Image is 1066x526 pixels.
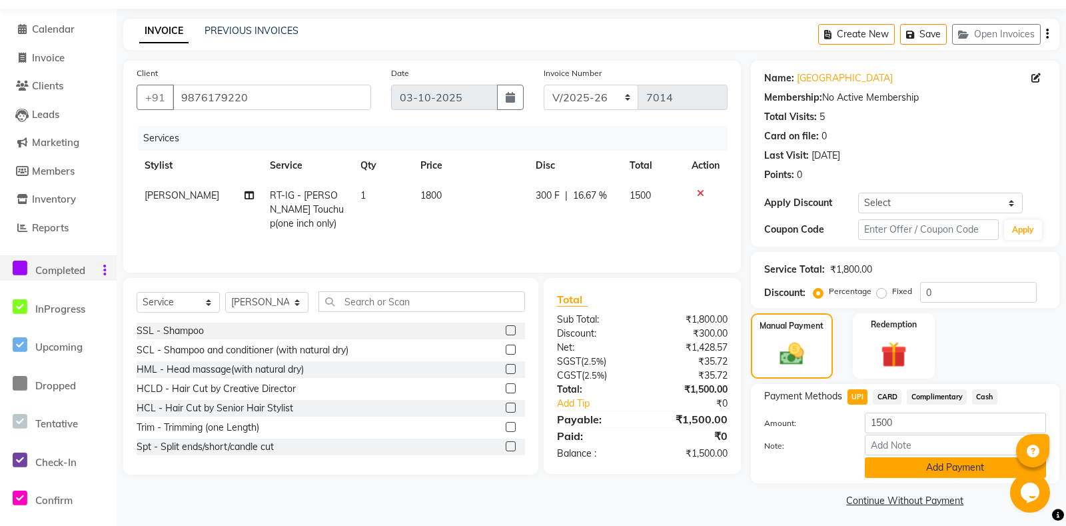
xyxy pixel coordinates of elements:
[642,313,738,327] div: ₹1,800.00
[557,293,588,307] span: Total
[32,136,79,149] span: Marketing
[137,440,274,454] div: Spt - Split ends/short/candle cut
[972,389,997,405] span: Cash
[754,417,855,429] label: Amount:
[35,341,83,353] span: Upcoming
[270,189,344,229] span: RT-IG - [PERSON_NAME] Touchup(one inch only)
[818,24,895,45] button: Create New
[584,370,604,381] span: 2.5%
[584,356,604,367] span: 2.5%
[622,151,683,181] th: Total
[412,151,528,181] th: Price
[35,379,76,392] span: Dropped
[137,401,293,415] div: HCL - Hair Cut by Senior Hair Stylist
[821,129,827,143] div: 0
[573,189,607,203] span: 16.67 %
[138,126,738,151] div: Services
[32,23,75,35] span: Calendar
[547,447,642,461] div: Balance :
[145,189,219,201] span: [PERSON_NAME]
[764,110,817,124] div: Total Visits:
[764,91,822,105] div: Membership:
[907,389,967,405] span: Complimentary
[658,397,738,411] div: ₹0
[35,417,78,430] span: Tentative
[764,168,794,182] div: Points:
[760,320,823,332] label: Manual Payment
[892,285,912,297] label: Fixed
[873,389,901,405] span: CARD
[764,196,858,210] div: Apply Discount
[819,110,825,124] div: 5
[137,343,348,357] div: SCL - Shampoo and conditioner (with natural dry)
[3,192,113,207] a: Inventory
[764,91,1046,105] div: No Active Membership
[871,319,917,331] label: Redemption
[547,383,642,397] div: Total:
[847,389,868,405] span: UPI
[32,108,59,121] span: Leads
[137,67,158,79] label: Client
[139,19,189,43] a: INVOICE
[262,151,352,181] th: Service
[900,24,947,45] button: Save
[547,411,642,427] div: Payable:
[32,79,63,92] span: Clients
[1004,220,1042,240] button: Apply
[352,151,412,181] th: Qty
[32,193,76,205] span: Inventory
[642,341,738,355] div: ₹1,428.57
[865,457,1046,478] button: Add Payment
[137,421,259,435] div: Trim - Trimming (one Length)
[797,71,893,85] a: [GEOGRAPHIC_DATA]
[547,397,658,411] a: Add Tip
[642,355,738,369] div: ₹35.72
[873,339,914,371] img: _gift.svg
[32,51,65,64] span: Invoice
[797,168,802,182] div: 0
[3,22,113,37] a: Calendar
[811,149,840,163] div: [DATE]
[858,219,999,240] input: Enter Offer / Coupon Code
[547,428,642,444] div: Paid:
[35,264,85,277] span: Completed
[173,85,371,110] input: Search by Name/Mobile/Email/Code
[391,67,409,79] label: Date
[3,221,113,236] a: Reports
[642,447,738,461] div: ₹1,500.00
[137,363,304,377] div: HML - Head massage(with natural dry)
[764,263,825,277] div: Service Total:
[137,85,174,110] button: +91
[3,164,113,179] a: Members
[764,389,842,403] span: Payment Methods
[630,189,651,201] span: 1500
[764,129,819,143] div: Card on file:
[137,324,204,338] div: SSL - Shampoo
[35,303,85,315] span: InProgress
[772,340,811,368] img: _cash.svg
[830,263,872,277] div: ₹1,800.00
[952,24,1041,45] button: Open Invoices
[35,456,77,469] span: Check-In
[547,327,642,341] div: Discount:
[829,285,871,297] label: Percentage
[642,428,738,444] div: ₹0
[547,341,642,355] div: Net:
[642,327,738,341] div: ₹300.00
[865,413,1046,433] input: Amount
[137,151,262,181] th: Stylist
[865,435,1046,455] input: Add Note
[35,494,73,507] span: Confirm
[754,494,1057,508] a: Continue Without Payment
[764,149,809,163] div: Last Visit:
[764,223,858,237] div: Coupon Code
[547,355,642,369] div: ( )
[205,25,298,37] a: PREVIOUS INVOICES
[32,221,69,234] span: Reports
[754,440,855,452] label: Note:
[764,71,794,85] div: Name:
[684,151,728,181] th: Action
[360,189,366,201] span: 1
[642,411,738,427] div: ₹1,500.00
[642,383,738,397] div: ₹1,500.00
